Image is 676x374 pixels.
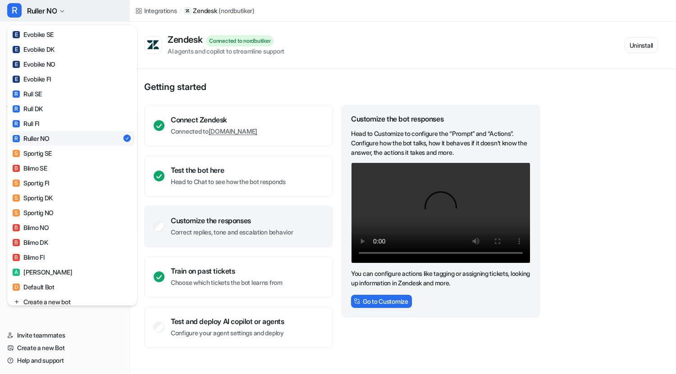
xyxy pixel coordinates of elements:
[13,178,49,188] div: Sportig FI
[13,284,20,291] span: D
[13,269,20,276] span: A
[13,105,20,113] span: R
[27,5,57,17] span: Ruller NO
[13,149,52,158] div: Sportig SE
[13,282,55,292] div: Default Bot
[13,254,20,261] span: B
[13,150,20,157] span: S
[13,193,53,203] div: Sportig DK
[13,238,48,247] div: Blimo DK
[13,89,42,99] div: Rull SE
[7,3,22,18] span: R
[13,119,39,128] div: Rull FI
[13,208,54,217] div: Sportig NO
[10,294,134,309] a: Create a new bot
[13,74,51,84] div: Evobike FI
[13,120,20,127] span: R
[13,31,20,38] span: E
[13,224,20,231] span: B
[13,59,55,69] div: Evobike NO
[13,135,20,142] span: R
[14,297,20,306] img: reset
[13,209,20,216] span: S
[13,165,20,172] span: B
[13,223,49,232] div: Blimo NO
[13,61,20,68] span: E
[13,30,54,39] div: Evobike SE
[13,46,20,53] span: E
[13,104,43,113] div: Rull DK
[13,267,72,277] div: [PERSON_NAME]
[7,25,137,306] div: RRuller NO
[13,180,20,187] span: S
[13,45,55,54] div: Evobike DK
[13,76,20,83] span: E
[13,134,49,143] div: Ruller NO
[13,163,47,173] div: Blimo SE
[13,194,20,202] span: S
[13,239,20,246] span: B
[13,252,45,262] div: Blimo FI
[13,90,20,98] span: R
